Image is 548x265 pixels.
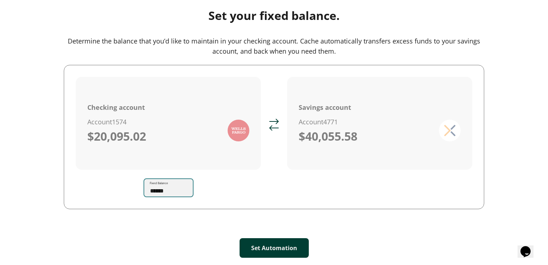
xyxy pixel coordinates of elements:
[299,117,439,126] div: Account 4771
[518,236,541,258] iframe: chat widget
[76,77,261,170] button: Checking accountAccount1574$20,095.02Bank Logo
[87,129,228,144] div: $20,095.02
[287,77,472,170] button: Savings accountAccount4771$40,055.58Bank Logo
[299,129,439,144] div: $40,055.58
[87,103,145,112] div: Checking account
[299,103,351,112] div: Savings account
[228,120,249,141] img: Bank Logo
[150,181,169,185] label: Fixed Balance
[268,119,280,131] img: arrows icon
[439,120,461,141] img: Bank Logo
[64,8,484,23] div: Set your fixed balance.
[240,238,309,258] button: Set Automation
[64,36,484,56] div: Determine the balance that you’d like to maintain in your checking account. Cache automatically t...
[87,117,228,126] div: Account 1574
